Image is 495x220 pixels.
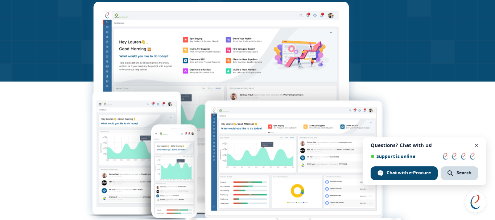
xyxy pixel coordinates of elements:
div: Open chat [465,191,486,213]
div: Chat with e-Procure [371,166,438,180]
span: Close chat [472,141,481,150]
span: Questions? Chat with us! [371,142,478,148]
span: Chat with e-Procure [387,170,431,176]
span: Search [457,170,471,176]
div: Search [441,166,478,180]
span: Support is online [371,154,438,159]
